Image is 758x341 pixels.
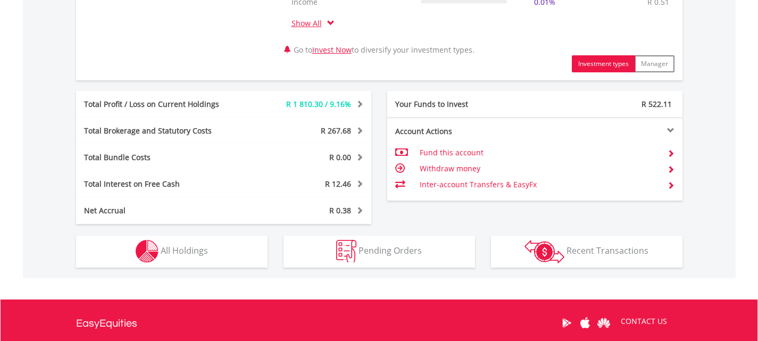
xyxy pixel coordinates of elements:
[286,99,351,109] span: R 1 810.30 / 9.16%
[420,177,659,193] td: Inter-account Transfers & EasyFx
[76,236,268,268] button: All Holdings
[359,245,422,256] span: Pending Orders
[576,306,595,339] a: Apple
[329,205,351,215] span: R 0.38
[567,245,648,256] span: Recent Transactions
[557,306,576,339] a: Google Play
[595,306,613,339] a: Huawei
[491,236,682,268] button: Recent Transactions
[325,179,351,189] span: R 12.46
[635,55,674,72] button: Manager
[387,126,535,137] div: Account Actions
[387,99,535,110] div: Your Funds to Invest
[284,236,475,268] button: Pending Orders
[613,306,674,336] a: CONTACT US
[329,152,351,162] span: R 0.00
[312,45,352,55] a: Invest Now
[572,55,635,72] button: Investment types
[76,126,248,136] div: Total Brokerage and Statutory Costs
[420,145,659,161] td: Fund this account
[420,161,659,177] td: Withdraw money
[161,245,208,256] span: All Holdings
[76,152,248,163] div: Total Bundle Costs
[136,240,159,263] img: holdings-wht.png
[76,179,248,189] div: Total Interest on Free Cash
[76,99,248,110] div: Total Profit / Loss on Current Holdings
[76,205,248,216] div: Net Accrual
[291,18,327,28] a: Show All
[321,126,351,136] span: R 267.68
[336,240,356,263] img: pending_instructions-wht.png
[524,240,564,263] img: transactions-zar-wht.png
[642,99,672,109] span: R 522.11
